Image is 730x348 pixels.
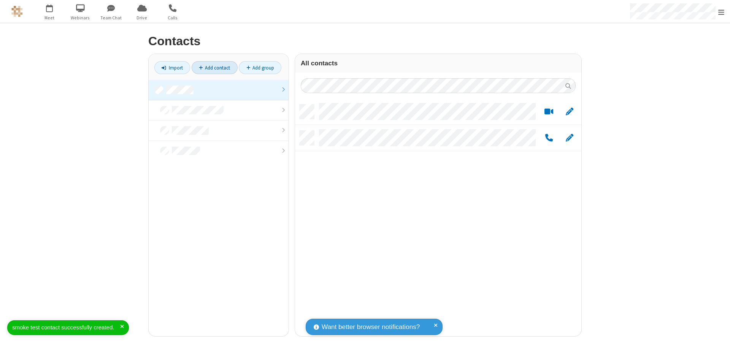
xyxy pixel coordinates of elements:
button: Edit [562,107,577,117]
span: Meet [35,14,64,21]
button: Edit [562,133,577,143]
h3: All contacts [301,60,576,67]
span: Drive [128,14,156,21]
a: Import [154,61,190,74]
button: Call by phone [541,133,556,143]
img: QA Selenium DO NOT DELETE OR CHANGE [11,6,23,17]
span: Want better browser notifications? [322,322,420,332]
div: smoke test contact successfully created. [12,323,120,332]
a: Add group [239,61,281,74]
span: Webinars [66,14,95,21]
button: Start a video meeting [541,107,556,117]
a: Add contact [192,61,238,74]
span: Team Chat [97,14,125,21]
span: Calls [159,14,187,21]
h2: Contacts [148,35,582,48]
div: grid [295,99,581,336]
